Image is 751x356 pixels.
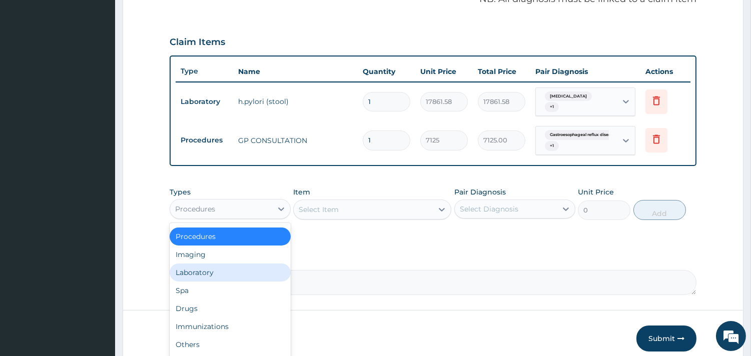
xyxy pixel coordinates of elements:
label: Comment [170,256,696,264]
div: Select Diagnosis [460,204,518,214]
div: Others [170,335,291,353]
div: Procedures [170,227,291,245]
span: Gastroesophageal reflux diseas... [545,130,621,140]
div: Chat with us now [52,56,168,69]
span: + 1 [545,141,559,151]
div: Minimize live chat window [164,5,188,29]
td: Procedures [176,131,233,149]
span: [MEDICAL_DATA] [545,91,592,101]
button: Add [633,200,686,220]
div: Laboratory [170,263,291,281]
th: Pair Diagnosis [530,61,640,81]
textarea: Type your message and hit 'Enter' [5,244,191,279]
th: Quantity [358,61,415,81]
label: Types [170,188,191,196]
div: Drugs [170,299,291,317]
h3: Claim Items [170,37,225,48]
span: + 1 [545,102,559,112]
label: Unit Price [578,187,614,197]
th: Name [233,61,358,81]
div: Spa [170,281,291,299]
div: Select Item [299,204,339,214]
div: Procedures [175,204,215,214]
td: h.pylori (stool) [233,91,358,111]
button: Submit [636,325,696,351]
td: Laboratory [176,92,233,111]
div: Imaging [170,245,291,263]
label: Item [293,187,310,197]
div: Immunizations [170,317,291,335]
th: Actions [640,61,690,81]
span: We're online! [58,111,138,212]
img: d_794563401_company_1708531726252_794563401 [19,50,41,75]
label: Pair Diagnosis [454,187,506,197]
th: Total Price [473,61,530,81]
td: GP CONSULTATION [233,130,358,150]
th: Unit Price [415,61,473,81]
th: Type [176,62,233,80]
